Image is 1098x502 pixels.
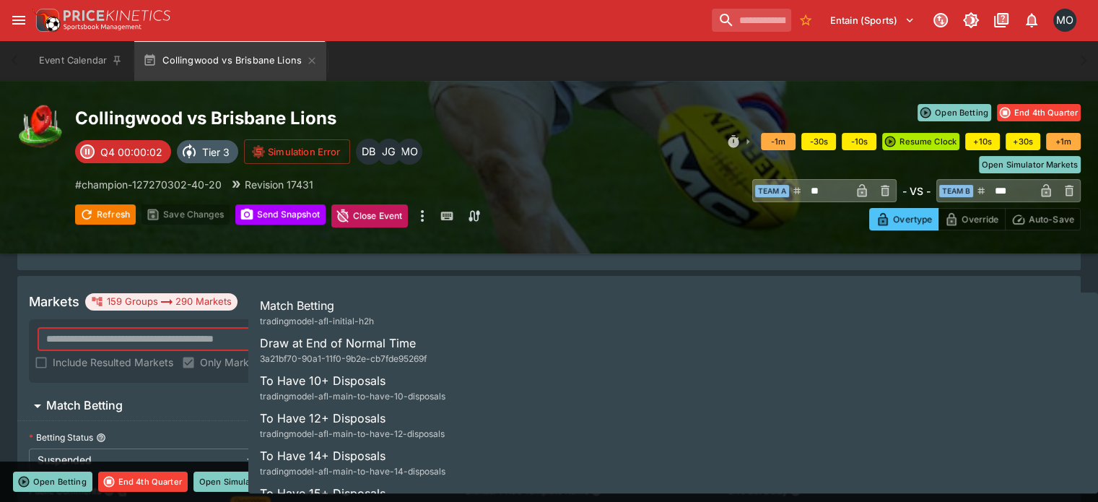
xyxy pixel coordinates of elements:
p: Q4 00:00:02 [100,144,162,160]
input: search [712,9,791,32]
p: Tier 3 [202,144,230,160]
button: Event Calendar [30,40,131,81]
button: +10s [965,133,1000,150]
button: +1m [1046,133,1081,150]
button: Close Event [331,204,409,228]
span: 3a21bf70-90a1-11f0-9b2e-cb7fde95269f [260,353,427,364]
button: -30s [801,133,836,150]
button: Open Betting [13,472,92,492]
button: more [414,204,431,228]
span: tradingmodel-afl-main-to-have-10-disposals [260,391,445,402]
button: Send Snapshot [235,204,326,225]
button: Simulation Error [244,139,350,164]
button: Matt Oliver [1049,4,1081,36]
button: No Bookmarks [794,9,817,32]
img: PriceKinetics [64,10,170,21]
svg: Clock Controls [726,134,741,149]
p: Override [962,212,998,227]
img: australian_rules.png [17,104,64,150]
span: To Have 12+ Disposals [260,411,385,425]
button: Refresh [75,204,136,225]
button: -10s [842,133,876,150]
button: Connected to PK [928,7,954,33]
span: tradingmodel-afl-main-to-have-12-disposals [260,428,445,439]
p: Betting Status [29,431,93,443]
h2: Copy To Clipboard [75,107,662,129]
div: Matthew Oliver [396,139,422,165]
div: Dylan Brown [356,139,382,165]
button: Match Betting [17,391,783,420]
span: Draw at End of Normal Time [260,336,416,350]
button: -1m [761,133,796,150]
button: Open Simulator Markets [193,472,301,492]
button: Resume Clock [882,133,959,150]
div: Start From [869,208,1081,230]
button: Documentation [988,7,1014,33]
span: Match Betting [260,298,334,313]
div: Matt Oliver [1053,9,1076,32]
p: Auto-Save [1029,212,1074,227]
button: Override [938,208,1005,230]
div: Suspended [29,449,259,472]
p: Overtype [893,212,932,227]
button: +30s [1006,133,1040,150]
div: James Gordon [376,139,402,165]
button: Select Tenant [822,9,923,32]
h6: Match Betting [46,398,123,413]
span: To Have 14+ Disposals [260,449,385,463]
button: Betting Status [96,433,106,443]
span: To Have 10+ Disposals [260,373,385,388]
button: Open Simulator Markets [979,156,1081,173]
button: Open Betting [918,104,991,121]
div: 159 Groups 290 Markets [91,293,232,311]
span: Only Markets with Liability [200,355,325,370]
span: tradingmodel-afl-initial-h2h [260,316,374,326]
p: Revision 17431 [245,177,313,192]
button: Toggle light/dark mode [958,7,984,33]
button: Auto-Save [1005,208,1081,230]
button: End 4th Quarter [98,472,188,492]
h5: Markets [29,293,79,310]
img: PriceKinetics Logo [32,6,61,35]
span: To Have 15+ Disposals [260,486,385,501]
span: Team A [755,185,789,197]
span: Include Resulted Markets [53,355,173,370]
span: Team B [939,185,973,197]
h6: - VS - [902,183,931,199]
span: tradingmodel-afl-main-to-have-14-disposals [260,466,445,477]
button: Notifications [1019,7,1045,33]
button: Overtype [869,208,938,230]
button: Collingwood vs Brisbane Lions [134,40,326,81]
p: Copy To Clipboard [75,177,222,192]
img: Sportsbook Management [64,24,141,30]
button: open drawer [6,7,32,33]
button: End 4th Quarter [997,104,1081,121]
